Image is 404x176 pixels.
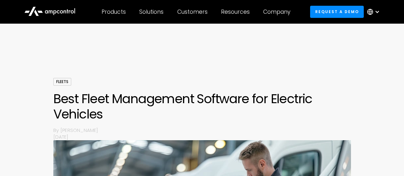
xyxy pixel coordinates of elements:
[310,6,364,18] a: Request a demo
[177,8,208,15] div: Customers
[53,91,351,122] h1: Best Fleet Management Software for Electric Vehicles
[53,78,71,86] div: Fleets
[60,127,351,134] p: [PERSON_NAME]
[102,8,126,15] div: Products
[263,8,290,15] div: Company
[53,127,60,134] p: By
[53,134,351,140] p: [DATE]
[139,8,164,15] div: Solutions
[221,8,250,15] div: Resources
